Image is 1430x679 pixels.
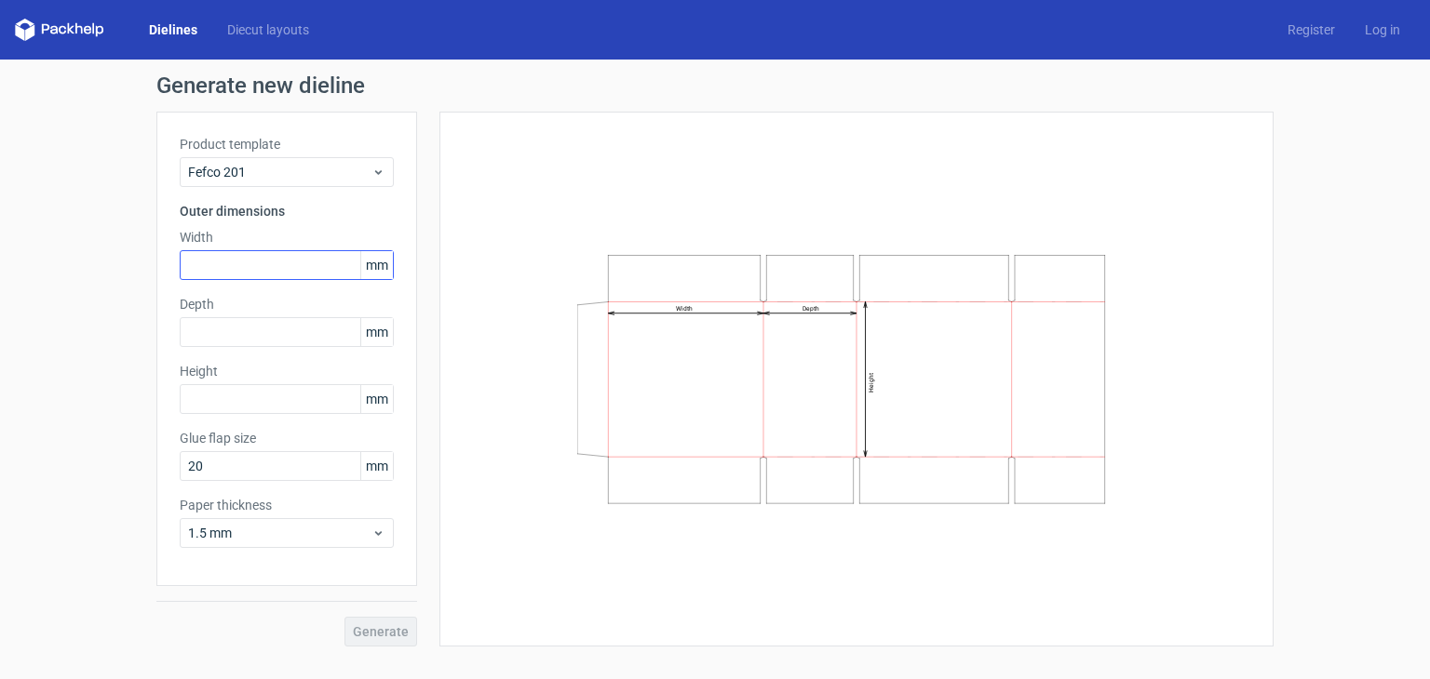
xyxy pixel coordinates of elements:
[180,496,394,514] label: Paper thickness
[134,20,212,39] a: Dielines
[360,452,393,480] span: mm
[188,524,371,542] span: 1.5 mm
[803,305,819,313] text: Depth
[180,228,394,246] label: Width
[1273,20,1350,39] a: Register
[676,305,693,313] text: Width
[156,74,1274,97] h1: Generate new dieline
[180,362,394,380] label: Height
[360,318,393,346] span: mm
[180,202,394,220] h3: Outer dimensions
[360,385,393,413] span: mm
[212,20,324,39] a: Diecut layouts
[180,429,394,447] label: Glue flap size
[360,251,393,279] span: mm
[1350,20,1415,39] a: Log in
[180,295,394,313] label: Depth
[868,373,875,393] text: Height
[188,163,371,181] span: Fefco 201
[180,135,394,153] label: Product template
